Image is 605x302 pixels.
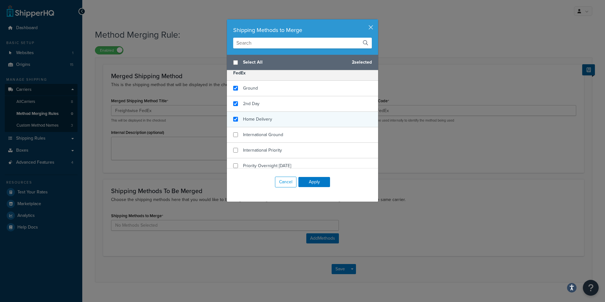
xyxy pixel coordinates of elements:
[298,177,330,187] button: Apply
[243,116,272,123] span: Home Delivery
[275,177,296,187] button: Cancel
[227,66,378,80] h5: FedEx
[243,131,283,138] span: International Ground
[233,26,372,35] div: Shipping Methods to Merge
[243,58,347,67] span: Select All
[243,100,259,107] span: 2nd Day
[243,85,258,91] span: Ground
[243,147,282,154] span: International Priority
[243,162,291,169] span: Priority Overnight [DATE]
[227,55,378,70] div: 2 selected
[233,38,372,48] input: Search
